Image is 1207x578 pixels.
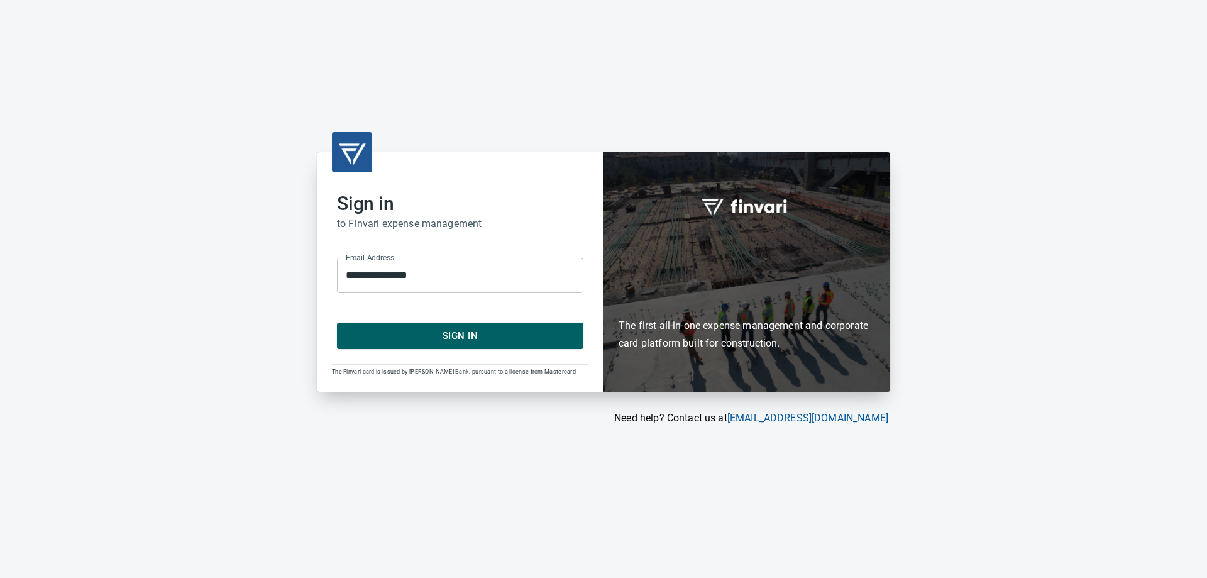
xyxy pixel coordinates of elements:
a: [EMAIL_ADDRESS][DOMAIN_NAME] [727,412,888,424]
span: Sign In [351,328,570,344]
img: transparent_logo.png [337,137,367,167]
button: Sign In [337,323,583,349]
p: Need help? Contact us at [317,411,888,426]
h2: Sign in [337,192,583,215]
div: Finvari [603,152,890,392]
h6: The first all-in-one expense management and corporate card platform built for construction. [619,245,875,353]
span: The Finvari card is issued by [PERSON_NAME] Bank, pursuant to a license from Mastercard [332,369,576,375]
img: fullword_logo_white.png [700,192,794,221]
h6: to Finvari expense management [337,215,583,233]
